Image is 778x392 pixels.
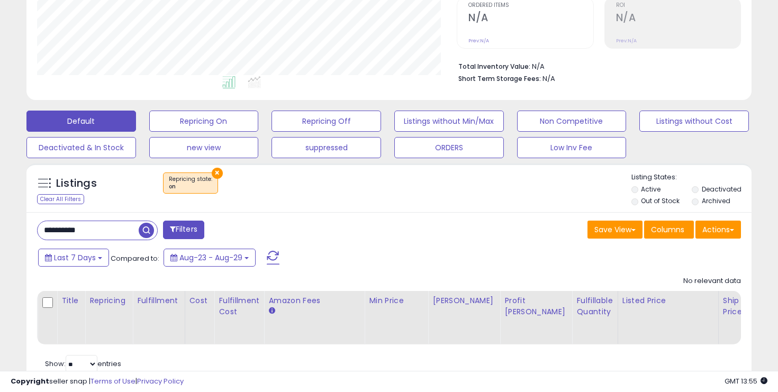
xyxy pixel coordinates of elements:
[37,194,84,204] div: Clear All Filters
[616,3,740,8] span: ROI
[639,111,749,132] button: Listings without Cost
[11,376,49,386] strong: Copyright
[504,295,567,317] div: Profit [PERSON_NAME]
[137,376,184,386] a: Privacy Policy
[644,221,694,239] button: Columns
[149,111,259,132] button: Repricing On
[622,295,714,306] div: Listed Price
[616,12,740,26] h2: N/A
[26,137,136,158] button: Deactivated & In Stock
[169,175,212,191] span: Repricing state :
[89,295,128,306] div: Repricing
[458,74,541,83] b: Short Term Storage Fees:
[725,376,767,386] span: 2025-09-6 13:55 GMT
[179,252,242,263] span: Aug-23 - Aug-29
[616,38,637,44] small: Prev: N/A
[458,59,733,72] li: N/A
[468,12,593,26] h2: N/A
[369,295,423,306] div: Min Price
[61,295,80,306] div: Title
[137,295,180,306] div: Fulfillment
[641,185,661,194] label: Active
[702,196,730,205] label: Archived
[272,111,381,132] button: Repricing Off
[111,253,159,263] span: Compared to:
[542,74,555,84] span: N/A
[91,376,135,386] a: Terms of Use
[702,185,741,194] label: Deactivated
[54,252,96,263] span: Last 7 Days
[26,111,136,132] button: Default
[38,249,109,267] button: Last 7 Days
[149,137,259,158] button: new view
[587,221,643,239] button: Save View
[641,196,680,205] label: Out of Stock
[272,137,381,158] button: suppressed
[631,172,752,183] p: Listing States:
[189,295,210,306] div: Cost
[517,137,627,158] button: Low Inv Fee
[11,377,184,387] div: seller snap | |
[56,176,97,191] h5: Listings
[695,221,741,239] button: Actions
[517,111,627,132] button: Non Competitive
[468,38,489,44] small: Prev: N/A
[458,62,530,71] b: Total Inventory Value:
[468,3,593,8] span: Ordered Items
[683,276,741,286] div: No relevant data
[164,249,256,267] button: Aug-23 - Aug-29
[163,221,204,239] button: Filters
[723,295,744,317] div: Ship Price
[394,137,504,158] button: ORDERS
[576,295,613,317] div: Fulfillable Quantity
[212,168,223,179] button: ×
[394,111,504,132] button: Listings without Min/Max
[268,306,275,316] small: Amazon Fees.
[45,359,121,369] span: Show: entries
[432,295,495,306] div: [PERSON_NAME]
[169,183,212,190] div: on
[268,295,360,306] div: Amazon Fees
[651,224,684,235] span: Columns
[219,295,259,317] div: Fulfillment Cost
